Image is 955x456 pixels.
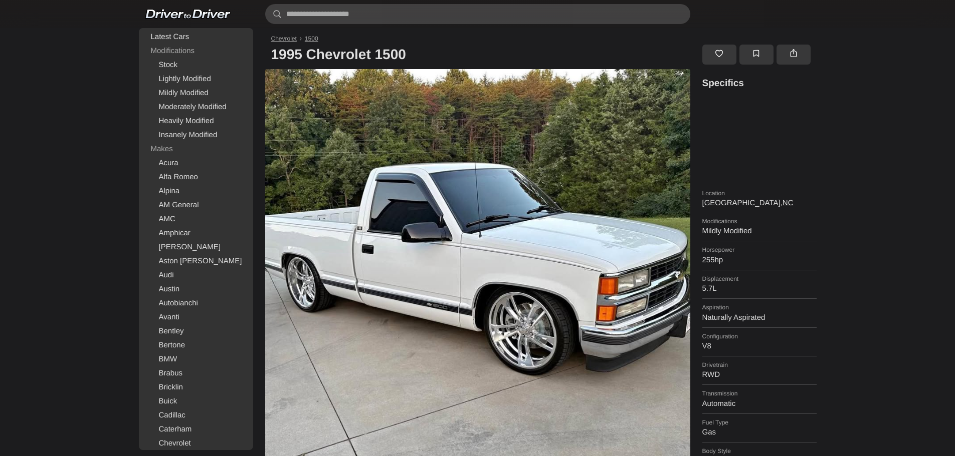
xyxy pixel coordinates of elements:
a: Aston [PERSON_NAME] [141,254,251,268]
a: Moderately Modified [141,100,251,114]
a: Alfa Romeo [141,170,251,184]
a: Lightly Modified [141,72,251,86]
dt: Configuration [702,333,817,340]
a: Heavily Modified [141,114,251,128]
a: Alpina [141,184,251,198]
div: Modifications [141,44,251,58]
a: Latest Cars [141,30,251,44]
dt: Location [702,190,817,197]
a: Chevrolet [141,436,251,450]
nav: Breadcrumb [265,35,817,42]
dd: Automatic [702,399,817,408]
dd: Gas [702,428,817,437]
a: [PERSON_NAME] [141,240,251,254]
dt: Displacement [702,275,817,282]
a: Chevrolet [271,35,297,42]
dd: RWD [702,370,817,379]
dd: 255hp [702,256,817,265]
dd: [GEOGRAPHIC_DATA], [702,199,817,208]
div: Makes [141,142,251,156]
a: Stock [141,58,251,72]
a: 1500 [305,35,318,42]
a: AMC [141,212,251,226]
dt: Fuel Type [702,419,817,426]
a: Buick [141,394,251,408]
a: Avanti [141,310,251,324]
h1: 1995 Chevrolet 1500 [265,40,696,69]
a: Caterham [141,422,251,436]
dt: Modifications [702,218,817,225]
dt: Transmission [702,390,817,397]
a: Acura [141,156,251,170]
a: NC [783,199,794,207]
a: Austin [141,282,251,296]
dt: Drivetrain [702,361,817,368]
a: AM General [141,198,251,212]
h3: Specifics [702,77,817,91]
a: Insanely Modified [141,128,251,142]
dt: Aspiration [702,304,817,311]
a: Autobianchi [141,296,251,310]
a: Audi [141,268,251,282]
a: Bertone [141,338,251,352]
dt: Horsepower [702,246,817,253]
dd: Naturally Aspirated [702,313,817,322]
a: Bricklin [141,380,251,394]
a: BMW [141,352,251,366]
a: Bentley [141,324,251,338]
a: Amphicar [141,226,251,240]
a: Mildly Modified [141,86,251,100]
dt: Body Style [702,447,817,454]
dd: Mildly Modified [702,227,817,236]
dd: V8 [702,342,817,351]
dd: 5.7L [702,284,817,293]
a: Brabus [141,366,251,380]
a: Cadillac [141,408,251,422]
